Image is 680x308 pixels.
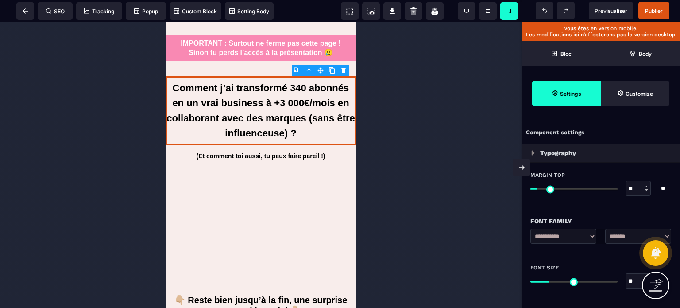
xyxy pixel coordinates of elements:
p: Candidature YouGC Academy [11,27,136,39]
p: Les modifications ici n’affecterons pas la version desktop [526,31,676,38]
span: Open Blocks [522,41,601,66]
span: Prénom [11,141,34,148]
p: Typography [540,148,576,158]
span: Margin Top [530,172,565,179]
span: Setting Body [229,8,269,15]
strong: Customize [626,90,653,97]
strong: Bloc [560,51,572,57]
div: Font Family [530,216,671,226]
span: Screenshot [362,2,380,20]
b: 👇🏼 Reste bien jusqu’à la fin, une surprise t’attend juste ici 👇🏼 [9,273,184,293]
p: En saisissant des informations, j'accepte les [11,178,180,194]
p: Remplissez le formulaire [65,8,140,17]
span: Numéro de téléphone [11,103,77,110]
span: Settings [532,81,601,106]
span: Custom Block [174,8,217,15]
strong: 🚨 Avant de réserver ton appel, lis bien ce message (et pense à scroller 👇) [11,48,177,64]
span: Font Size [530,264,559,271]
p: Pour accéder aux créneaux, jusqu’à la dernière question ✅ [11,71,177,89]
span: Open Layer Manager [601,41,680,66]
span: Preview [589,2,633,19]
strong: Body [639,51,652,57]
p: Sélectionnez une date et une heure [11,238,180,249]
span: Publier [645,8,663,14]
span: Popup [134,8,158,15]
span: View components [341,2,359,20]
p: Vous êtes en version mobile. [526,25,676,31]
span: Previsualiser [595,8,627,14]
span: SEO [46,8,65,15]
div: France: + 33 [13,117,31,131]
span: Open Style Manager [601,81,669,106]
span: & [40,187,44,193]
a: Politique de confidentialité [44,187,120,193]
p: Si aucun créneau ne s’affiche à la fin, pas de panique : [11,95,177,113]
span: Tracking [84,8,114,15]
div: 1 [55,9,57,16]
div: Component settings [522,124,680,141]
span: Nom de famille [99,141,145,148]
strong: Settings [560,90,581,97]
